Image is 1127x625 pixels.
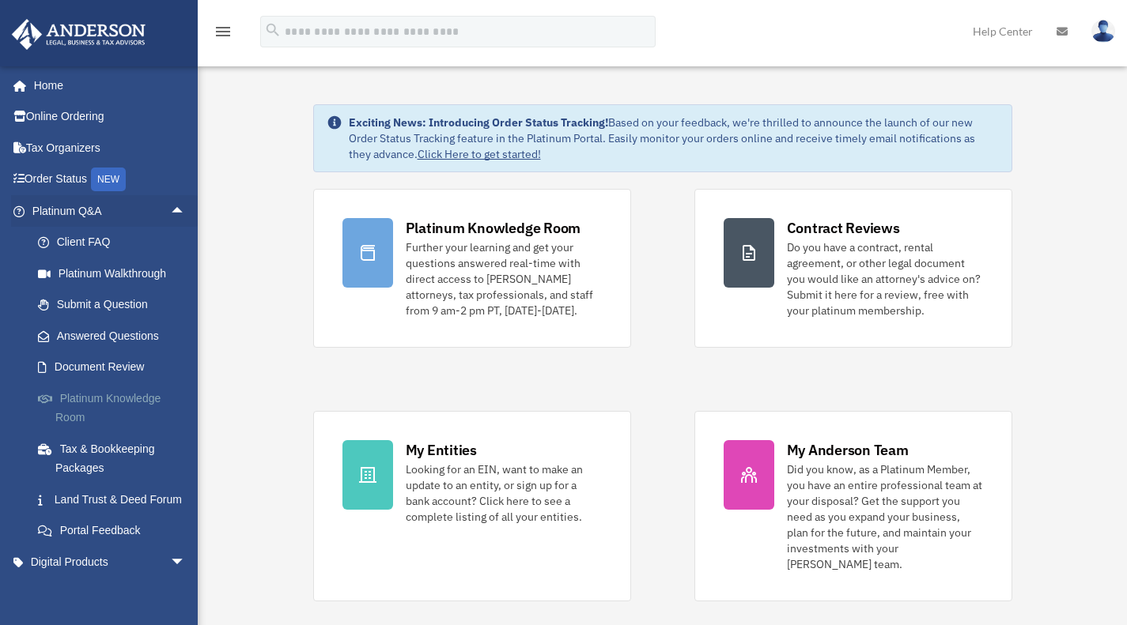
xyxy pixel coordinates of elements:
[11,132,210,164] a: Tax Organizers
[7,19,150,50] img: Anderson Advisors Platinum Portal
[787,461,983,572] div: Did you know, as a Platinum Member, you have an entire professional team at your disposal? Get th...
[787,239,983,318] div: Do you have a contract, rental agreement, or other legal document you would like an attorney's ad...
[11,546,210,578] a: Digital Productsarrow_drop_down
[406,218,581,238] div: Platinum Knowledge Room
[22,352,210,383] a: Document Review
[694,189,1012,348] a: Contract Reviews Do you have a contract, rental agreement, or other legal document you would like...
[264,21,282,39] i: search
[22,258,210,289] a: Platinum Walkthrough
[349,115,999,162] div: Based on your feedback, we're thrilled to announce the launch of our new Order Status Tracking fe...
[406,440,477,460] div: My Entities
[22,515,210,547] a: Portal Feedback
[22,433,210,484] a: Tax & Bookkeeping Packages
[170,546,202,578] span: arrow_drop_down
[22,227,210,258] a: Client FAQ
[694,411,1012,601] a: My Anderson Team Did you know, as a Platinum Member, you have an entire professional team at your...
[91,168,126,191] div: NEW
[22,320,210,352] a: Answered Questions
[11,195,210,227] a: Platinum Q&Aarrow_drop_up
[406,239,602,318] div: Further your learning and get your questions answered real-time with direct access to [PERSON_NAM...
[11,164,210,196] a: Order StatusNEW
[313,189,631,348] a: Platinum Knowledge Room Further your learning and get your questions answered real-time with dire...
[418,147,541,161] a: Click Here to get started!
[170,195,202,228] span: arrow_drop_up
[11,101,210,133] a: Online Ordering
[406,461,602,525] div: Looking for an EIN, want to make an update to an entity, or sign up for a bank account? Click her...
[787,218,900,238] div: Contract Reviews
[22,484,210,515] a: Land Trust & Deed Forum
[313,411,631,601] a: My Entities Looking for an EIN, want to make an update to an entity, or sign up for a bank accoun...
[22,289,210,321] a: Submit a Question
[22,382,210,433] a: Platinum Knowledge Room
[349,115,608,130] strong: Exciting News: Introducing Order Status Tracking!
[1091,20,1115,43] img: User Pic
[787,440,909,460] div: My Anderson Team
[214,28,233,41] a: menu
[214,22,233,41] i: menu
[11,70,202,101] a: Home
